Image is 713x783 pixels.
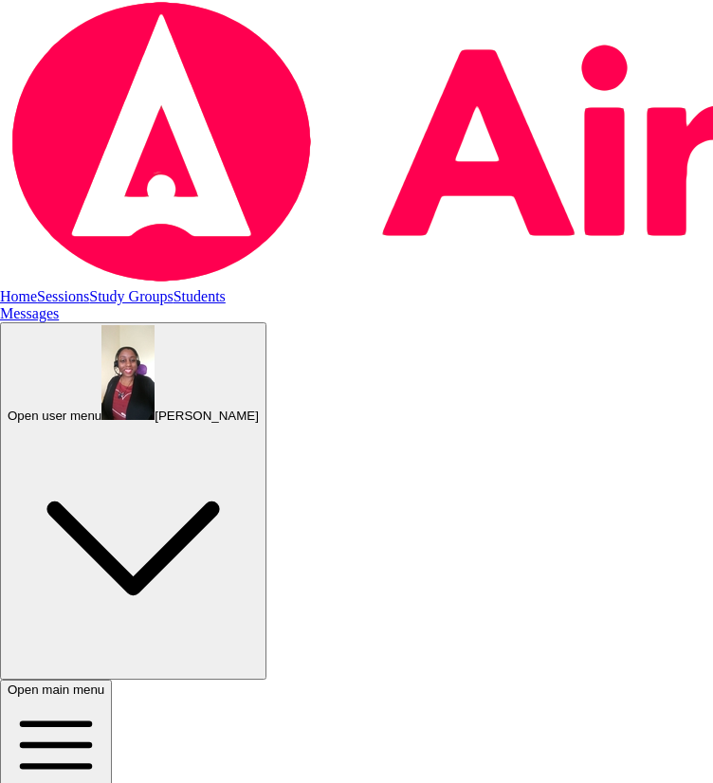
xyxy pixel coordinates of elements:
a: Study Groups [89,288,173,304]
a: Sessions [37,288,89,304]
a: Students [174,288,226,304]
span: Open main menu [8,683,104,697]
span: Open user menu [8,409,101,423]
span: [PERSON_NAME] [155,409,259,423]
